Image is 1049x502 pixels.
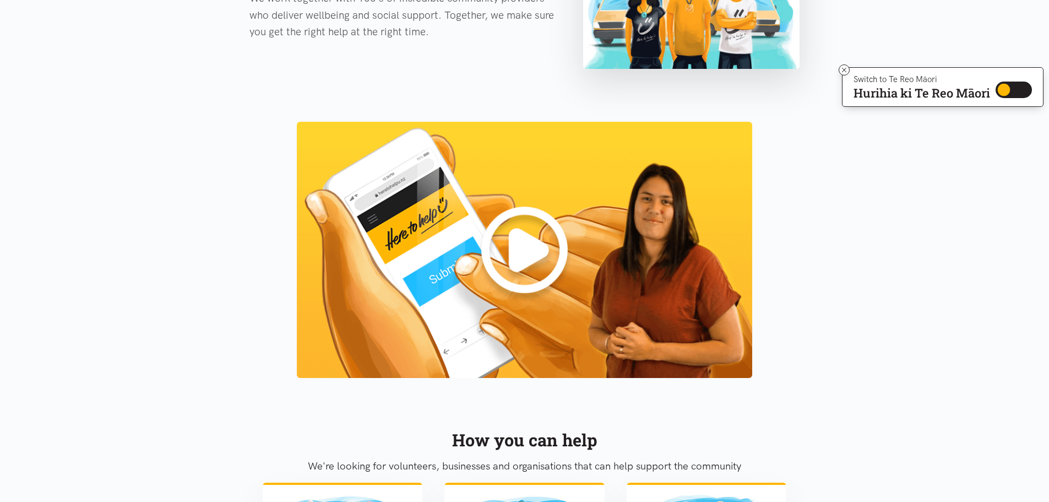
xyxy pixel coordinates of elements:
img: Here to help u introduction video [297,122,752,378]
p: Hurihia ki Te Reo Māori [854,88,990,98]
div: How you can help [263,427,787,454]
p: Switch to Te Reo Māori [854,76,990,83]
p: We're looking for volunteers, businesses and organisations that can help support the community [263,458,787,474]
